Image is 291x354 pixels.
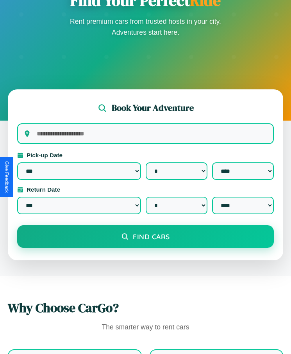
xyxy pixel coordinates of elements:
p: Rent premium cars from trusted hosts in your city. Adventures start here. [68,16,224,38]
button: Find Cars [17,225,274,248]
h2: Book Your Adventure [112,102,194,114]
p: The smarter way to rent cars [8,321,283,334]
label: Return Date [17,186,274,193]
h2: Why Choose CarGo? [8,299,283,317]
div: Give Feedback [4,161,9,193]
label: Pick-up Date [17,152,274,158]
